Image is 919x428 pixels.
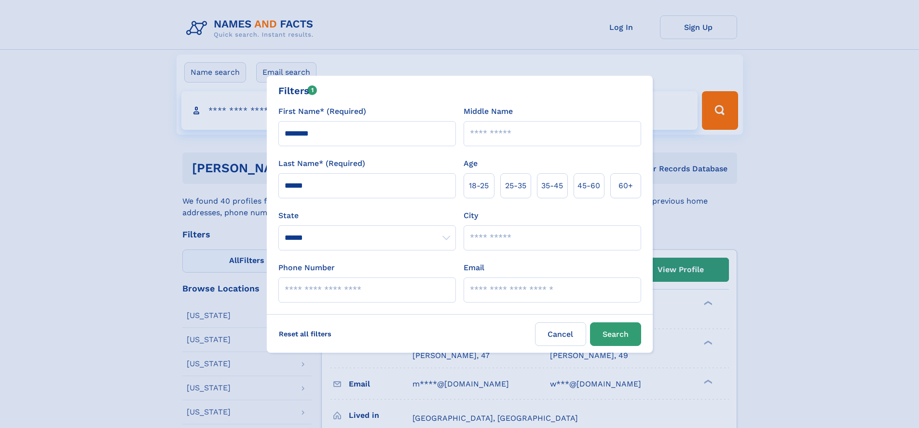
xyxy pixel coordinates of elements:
label: Middle Name [464,106,513,117]
label: State [278,210,456,221]
span: 35‑45 [541,180,563,192]
button: Search [590,322,641,346]
span: 45‑60 [577,180,600,192]
label: Last Name* (Required) [278,158,365,169]
div: Filters [278,83,317,98]
label: Age [464,158,478,169]
label: Cancel [535,322,586,346]
label: Phone Number [278,262,335,274]
span: 60+ [618,180,633,192]
label: First Name* (Required) [278,106,366,117]
span: 25‑35 [505,180,526,192]
span: 18‑25 [469,180,489,192]
label: Email [464,262,484,274]
label: Reset all filters [273,322,338,345]
label: City [464,210,478,221]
